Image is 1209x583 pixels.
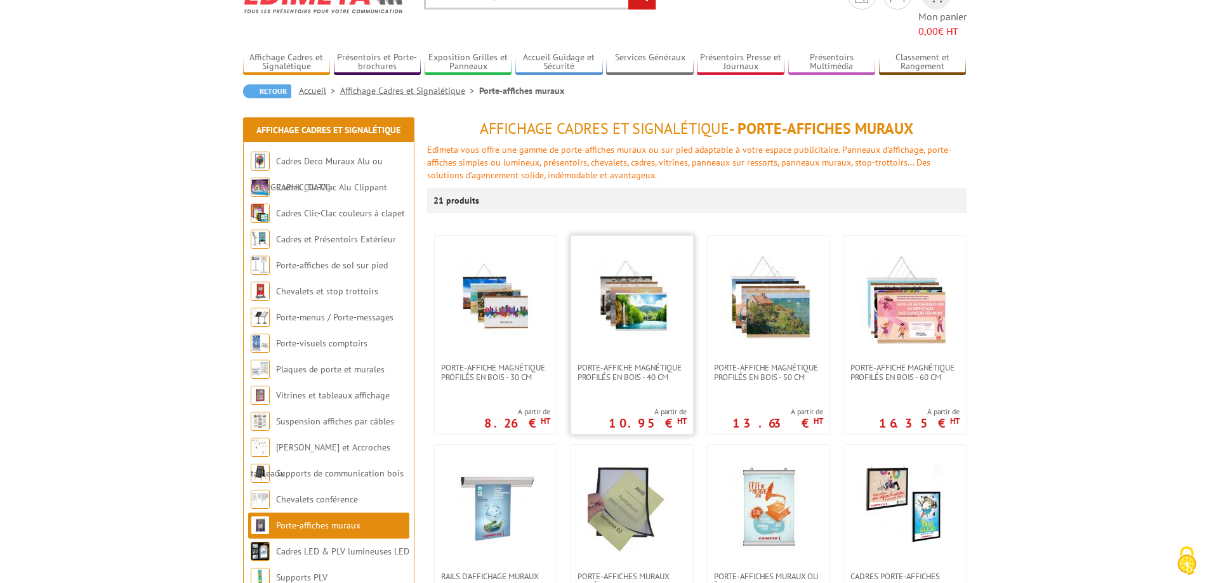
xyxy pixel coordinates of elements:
[251,256,270,275] img: Porte-affiches de sol sur pied
[541,416,550,426] sup: HT
[251,490,270,509] img: Chevalets conférence
[251,542,270,561] img: Cadres LED & PLV lumineuses LED
[677,416,687,426] sup: HT
[950,416,960,426] sup: HT
[251,204,270,223] img: Cadres Clic-Clac couleurs à clapet
[276,207,405,219] a: Cadres Clic-Clac couleurs à clapet
[609,419,687,427] p: 10.95 €
[251,152,270,171] img: Cadres Deco Muraux Alu ou Bois
[276,390,390,401] a: Vitrines et tableaux affichage
[251,230,270,249] img: Cadres et Présentoirs Extérieur
[714,363,823,382] span: PORTE-AFFICHE MAGNÉTIQUE PROFILÉS EN BOIS - 50 cm
[480,119,729,138] span: Affichage Cadres et Signalétique
[732,419,823,427] p: 13.63 €
[276,572,327,583] a: Supports PLV
[276,259,388,271] a: Porte-affiches de sol sur pied
[451,464,540,553] img: Rails d'affichage muraux Grip'Doc, 5 longueurs disponibles
[484,419,550,427] p: 8.26 €
[588,255,677,344] img: PORTE-AFFICHE MAGNÉTIQUE PROFILÉS EN BOIS - 40 cm
[243,84,291,98] a: Retour
[1171,545,1203,577] img: Cookies (fenêtre modale)
[724,255,813,344] img: PORTE-AFFICHE MAGNÉTIQUE PROFILÉS EN BOIS - 50 cm
[243,52,331,73] a: Affichage Cadres et Signalétique
[606,52,694,73] a: Services Généraux
[276,416,394,427] a: Suspension affiches par câbles
[276,181,387,193] a: Cadres Clic-Clac Alu Clippant
[861,464,949,553] img: Cadres porte-affiches Black’Line® muraux/suspendus Formats A4, A3, A2, A1, A0, B2, B1 simple ou d...
[334,52,421,73] a: Présentoirs et Porte-brochures
[276,233,396,245] a: Cadres et Présentoirs Extérieur
[435,363,557,382] a: PORTE-AFFICHE MAGNÉTIQUE PROFILÉS EN BOIS - 30 cm
[578,363,687,382] span: PORTE-AFFICHE MAGNÉTIQUE PROFILÉS EN BOIS - 40 cm
[433,188,481,213] p: 21 produits
[724,464,813,553] img: Porte-affiches muraux ou à suspendre, plusieurs longueurs de profilés
[571,363,693,382] a: PORTE-AFFICHE MAGNÉTIQUE PROFILÉS EN BOIS - 40 cm
[299,85,340,96] a: Accueil
[276,520,360,531] a: Porte-affiches muraux
[251,516,270,535] img: Porte-affiches muraux
[441,363,550,382] span: PORTE-AFFICHE MAGNÉTIQUE PROFILÉS EN BOIS - 30 cm
[814,416,823,426] sup: HT
[879,419,960,427] p: 16.35 €
[256,124,400,136] a: Affichage Cadres et Signalétique
[340,85,479,96] a: Affichage Cadres et Signalétique
[451,255,540,344] img: PORTE-AFFICHE MAGNÉTIQUE PROFILÉS EN BOIS - 30 cm
[251,308,270,327] img: Porte-menus / Porte-messages
[609,407,687,417] span: A partir de
[588,464,677,553] img: Porte-affiches muraux adhésif avec fermeture magnétique VIT’AFFICHE® A4 et A3
[515,52,603,73] a: Accueil Guidage et Sécurité
[788,52,876,73] a: Présentoirs Multimédia
[251,334,270,353] img: Porte-visuels comptoirs
[918,10,967,39] span: Mon panier
[861,255,949,344] img: PORTE-AFFICHE MAGNÉTIQUE PROFILÉS EN BOIS - 60 cm
[484,407,550,417] span: A partir de
[276,311,393,323] a: Porte-menus / Porte-messages
[251,438,270,457] img: Cimaises et Accroches tableaux
[918,24,967,39] span: € HT
[427,121,967,137] h1: - Porte-affiches muraux
[427,144,951,181] font: Edimeta vous offre une gamme de porte-affiches muraux ou sur pied adaptable à votre espace public...
[251,412,270,431] img: Suspension affiches par câbles
[879,52,967,73] a: Classement et Rangement
[844,363,966,382] a: PORTE-AFFICHE MAGNÉTIQUE PROFILÉS EN BOIS - 60 cm
[276,364,385,375] a: Plaques de porte et murales
[1165,540,1209,583] button: Cookies (fenêtre modale)
[918,25,938,37] span: 0,00
[276,337,367,349] a: Porte-visuels comptoirs
[850,363,960,382] span: PORTE-AFFICHE MAGNÉTIQUE PROFILÉS EN BOIS - 60 cm
[879,407,960,417] span: A partir de
[276,468,404,479] a: Supports de communication bois
[732,407,823,417] span: A partir de
[479,84,564,97] li: Porte-affiches muraux
[251,360,270,379] img: Plaques de porte et murales
[697,52,784,73] a: Présentoirs Presse et Journaux
[425,52,512,73] a: Exposition Grilles et Panneaux
[276,494,358,505] a: Chevalets conférence
[708,363,829,382] a: PORTE-AFFICHE MAGNÉTIQUE PROFILÉS EN BOIS - 50 cm
[251,155,383,193] a: Cadres Deco Muraux Alu ou [GEOGRAPHIC_DATA]
[251,282,270,301] img: Chevalets et stop trottoirs
[276,285,378,297] a: Chevalets et stop trottoirs
[276,546,409,557] a: Cadres LED & PLV lumineuses LED
[251,386,270,405] img: Vitrines et tableaux affichage
[251,442,390,479] a: [PERSON_NAME] et Accroches tableaux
